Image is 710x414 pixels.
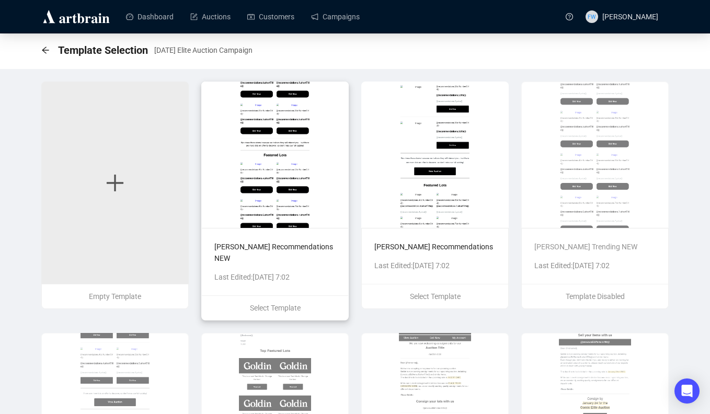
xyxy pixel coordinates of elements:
img: 657f056e5dadae2b659e538a [361,82,509,228]
span: FW [588,12,596,21]
span: Select Template [250,304,301,312]
span: question-circle [566,13,573,20]
span: [PERSON_NAME] [602,13,658,21]
a: Customers [247,3,294,30]
a: Auctions [190,3,231,30]
p: [PERSON_NAME] Recommendations [374,241,496,252]
a: Campaigns [311,3,360,30]
div: back [41,46,50,55]
span: Select Template [410,292,461,301]
img: 65869a6eb73f5d3543ad35cd [521,82,669,228]
p: Last Edited: [DATE] 7:02 [534,260,656,271]
span: Template Disabled [566,292,625,301]
span: Empty Template [89,292,141,301]
span: 2025 September Elite Auction Campaign [154,44,253,56]
a: Dashboard [126,3,174,30]
p: Last Edited: [DATE] 7:02 [374,260,496,271]
span: plus [105,172,125,193]
div: Open Intercom Messenger [674,378,700,404]
p: [PERSON_NAME] Recommendations NEW [214,241,336,264]
img: 658a93f5b73f5d35434d7ef6 [201,82,349,228]
img: logo [41,8,111,25]
span: arrow-left [41,46,50,54]
p: Last Edited: [DATE] 7:02 [214,271,336,283]
p: [PERSON_NAME] Trending NEW [534,241,656,252]
span: Template Selection [58,42,148,59]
